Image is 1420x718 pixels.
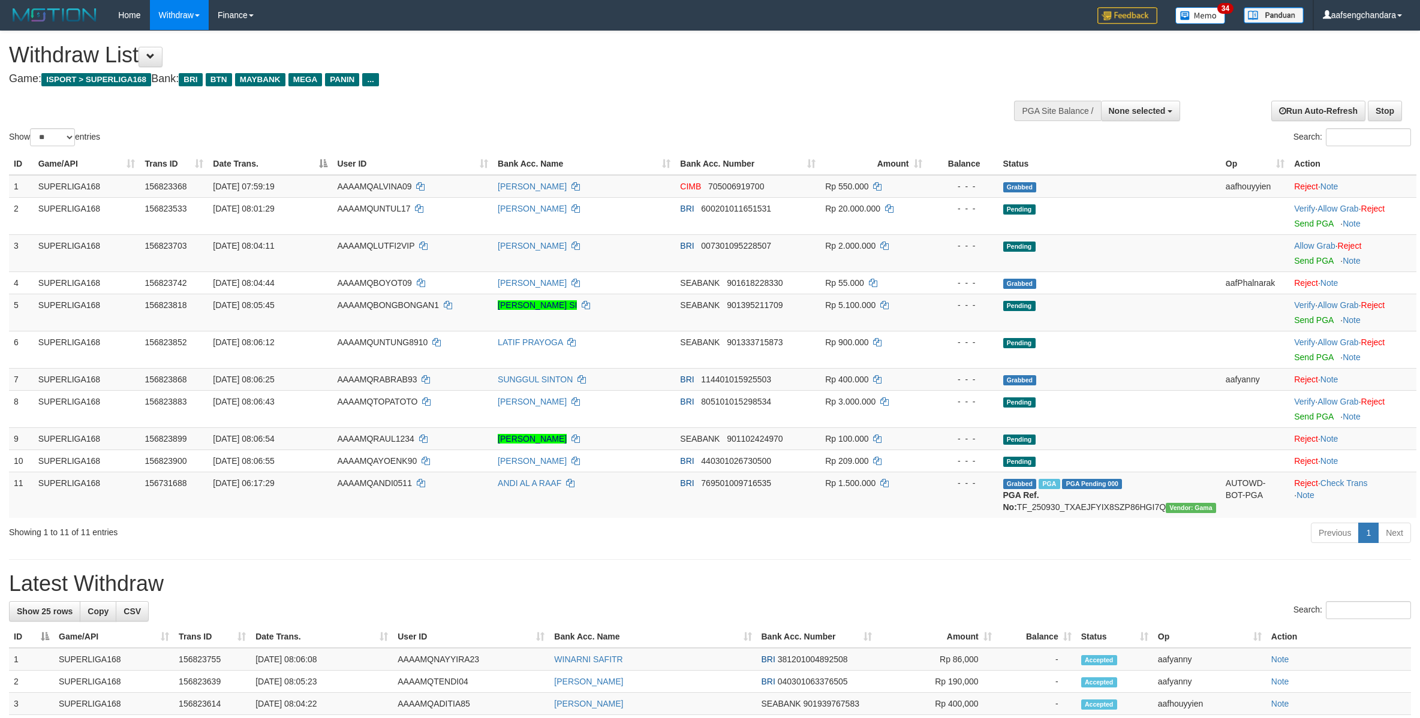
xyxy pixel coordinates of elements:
[9,175,34,198] td: 1
[1320,434,1338,444] a: Note
[9,43,935,67] h1: Withdraw List
[998,153,1221,175] th: Status
[762,654,775,664] span: BRI
[498,278,567,288] a: [PERSON_NAME]
[1317,397,1361,406] span: ·
[1289,197,1416,234] td: · ·
[393,648,549,671] td: AAAAMQNAYYIRA23
[825,204,880,213] span: Rp 20.000.000
[145,241,186,251] span: 156823703
[213,241,274,251] span: [DATE] 08:04:11
[9,331,34,368] td: 6
[9,6,100,24] img: MOTION_logo.png
[393,626,549,648] th: User ID: activate to sort column ascending
[1320,182,1338,191] a: Note
[34,234,140,271] td: SUPERLIGA168
[1081,699,1117,710] span: Accepted
[145,478,186,488] span: 156731688
[34,175,140,198] td: SUPERLIGA168
[1289,449,1416,472] td: ·
[1361,337,1385,347] a: Reject
[932,203,994,215] div: - - -
[1289,153,1416,175] th: Action
[337,337,428,347] span: AAAAMQUNTUNG8910
[1221,472,1289,518] td: AUTOWD-BOT-PGA
[680,478,694,488] span: BRI
[701,241,771,251] span: Copy 007301095228507 to clipboard
[927,153,998,175] th: Balance
[9,572,1411,596] h1: Latest Withdraw
[213,478,274,488] span: [DATE] 06:17:29
[825,278,864,288] span: Rp 55.000
[34,271,140,294] td: SUPERLIGA168
[9,648,54,671] td: 1
[9,427,34,449] td: 9
[1317,204,1361,213] span: ·
[778,654,848,664] span: Copy 381201004892508 to clipboard
[498,434,567,444] a: [PERSON_NAME]
[288,73,323,86] span: MEGA
[34,390,140,427] td: SUPERLIGA168
[1343,412,1361,421] a: Note
[1326,601,1411,619] input: Search:
[88,607,109,616] span: Copy
[9,601,80,622] a: Show 25 rows
[1361,204,1385,213] a: Reject
[213,337,274,347] span: [DATE] 08:06:12
[1076,626,1153,648] th: Status: activate to sort column ascending
[54,626,174,648] th: Game/API: activate to sort column ascending
[1271,654,1289,664] a: Note
[762,677,775,686] span: BRI
[1166,503,1216,513] span: Vendor URL: https://trx31.1velocity.biz
[825,300,876,310] span: Rp 5.100.000
[1294,337,1315,347] a: Verify
[9,271,34,294] td: 4
[362,73,378,86] span: ...
[30,128,75,146] select: Showentries
[932,240,994,252] div: - - -
[54,693,174,715] td: SUPERLIGA168
[251,693,393,715] td: [DATE] 08:04:22
[1320,278,1338,288] a: Note
[54,648,174,671] td: SUPERLIGA168
[680,300,720,310] span: SEABANK
[1266,626,1411,648] th: Action
[498,375,573,384] a: SUNGGUL SINTON
[1003,435,1036,445] span: Pending
[337,300,439,310] span: AAAAMQBONGBONGAN1
[825,182,868,191] span: Rp 550.000
[9,234,34,271] td: 3
[1221,153,1289,175] th: Op: activate to sort column ascending
[727,434,783,444] span: Copy 901102424970 to clipboard
[179,73,202,86] span: BRI
[932,336,994,348] div: - - -
[1289,390,1416,427] td: · ·
[1014,101,1100,121] div: PGA Site Balance /
[145,300,186,310] span: 156823818
[145,434,186,444] span: 156823899
[680,375,694,384] span: BRI
[727,337,783,347] span: Copy 901333715873 to clipboard
[825,337,868,347] span: Rp 900.000
[549,626,756,648] th: Bank Acc. Name: activate to sort column ascending
[1294,315,1333,325] a: Send PGA
[1294,182,1318,191] a: Reject
[1368,101,1402,121] a: Stop
[34,197,140,234] td: SUPERLIGA168
[213,204,274,213] span: [DATE] 08:01:29
[9,153,34,175] th: ID
[17,607,73,616] span: Show 25 rows
[1081,655,1117,665] span: Accepted
[337,434,414,444] span: AAAAMQRAUL1234
[1003,338,1036,348] span: Pending
[1317,300,1361,310] span: ·
[9,671,54,693] td: 2
[213,397,274,406] span: [DATE] 08:06:43
[9,449,34,472] td: 10
[701,375,771,384] span: Copy 114401015925503 to clipboard
[997,671,1076,693] td: -
[34,472,140,518] td: SUPERLIGA168
[206,73,232,86] span: BTN
[680,397,694,406] span: BRI
[825,375,868,384] span: Rp 400.000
